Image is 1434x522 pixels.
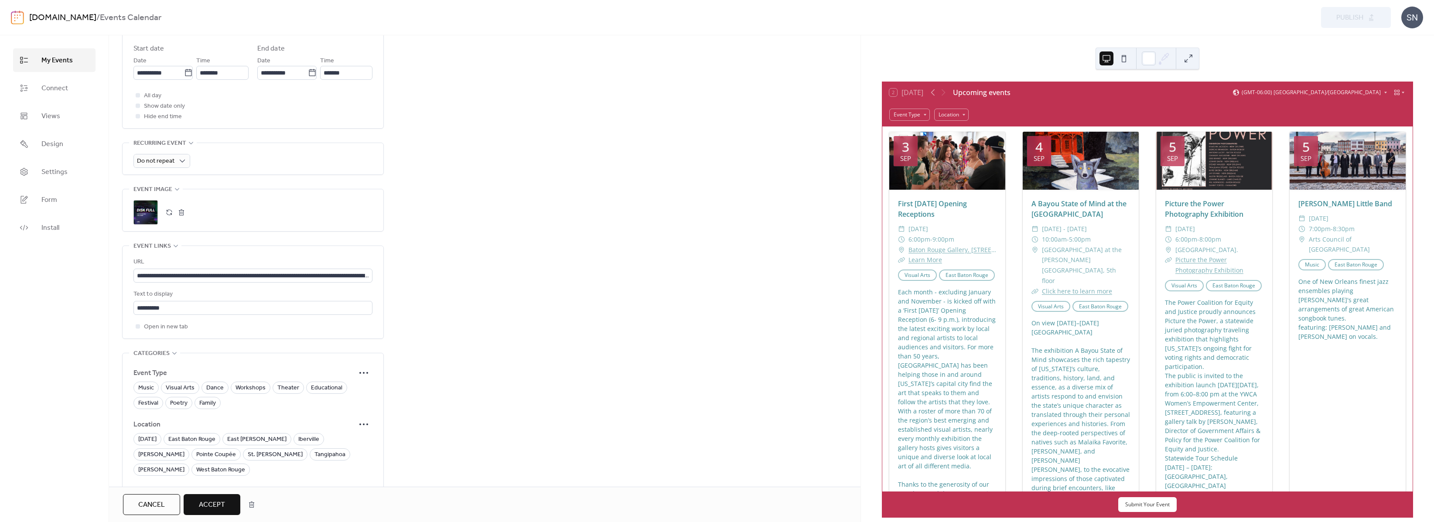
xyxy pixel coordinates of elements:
[137,155,174,167] span: Do not repeat
[277,383,299,393] span: Theater
[1118,497,1177,512] button: Submit Your Event
[41,139,63,150] span: Design
[41,83,68,94] span: Connect
[138,398,158,409] span: Festival
[133,420,355,430] span: Location
[908,256,942,264] a: Learn More
[1034,155,1045,162] div: Sep
[257,56,270,66] span: Date
[133,28,178,38] span: Date and time
[133,138,186,149] span: Recurring event
[898,245,905,255] div: ​
[1165,255,1172,265] div: ​
[41,223,59,233] span: Install
[133,56,147,66] span: Date
[1042,224,1087,234] span: [DATE] - [DATE]
[1333,224,1355,234] span: 8:30pm
[236,383,266,393] span: Workshops
[320,56,334,66] span: Time
[257,44,285,54] div: End date
[1197,234,1199,245] span: -
[13,132,96,156] a: Design
[953,87,1011,98] div: Upcoming events
[1309,234,1397,255] span: Arts Council of [GEOGRAPHIC_DATA]
[29,10,96,26] a: [DOMAIN_NAME]
[1302,140,1310,154] div: 5
[41,195,57,205] span: Form
[13,104,96,128] a: Views
[96,10,100,26] b: /
[1035,140,1043,154] div: 4
[1031,199,1127,219] a: A Bayou State of Mind at the [GEOGRAPHIC_DATA]
[13,160,96,184] a: Settings
[133,368,355,379] span: Event Type
[123,494,180,515] a: Cancel
[248,450,303,460] span: St. [PERSON_NAME]
[1165,224,1172,234] div: ​
[168,434,215,445] span: East Baton Rouge
[1069,234,1091,245] span: 5:00pm
[133,348,170,359] span: Categories
[311,383,342,393] span: Educational
[1042,287,1112,295] a: Click here to learn more
[1401,7,1423,28] div: SN
[196,56,210,66] span: Time
[1169,140,1176,154] div: 5
[13,76,96,100] a: Connect
[898,199,967,219] a: First [DATE] Opening Receptions
[1290,198,1406,209] div: [PERSON_NAME] Little Band
[138,434,157,445] span: [DATE]
[227,434,287,445] span: East [PERSON_NAME]
[1175,245,1238,255] span: [GEOGRAPHIC_DATA].
[1067,234,1069,245] span: -
[144,112,182,122] span: Hide end time
[902,140,909,154] div: 3
[199,500,225,510] span: Accept
[41,55,73,66] span: My Events
[1031,245,1038,255] div: ​
[144,91,161,101] span: All day
[138,383,154,393] span: Music
[144,322,188,332] span: Open in new tab
[170,398,188,409] span: Poetry
[314,450,345,460] span: Tangipahoa
[930,234,932,245] span: -
[1290,277,1406,341] div: One of New Orleans finest jazz ensembles playing [PERSON_NAME]'s great arrangements of great Amer...
[1309,224,1331,234] span: 7:00pm
[13,216,96,239] a: Install
[166,383,195,393] span: Visual Arts
[908,224,928,234] span: [DATE]
[133,200,158,225] div: ;
[196,465,245,475] span: West Baton Rouge
[196,450,236,460] span: Pointe Coupée
[138,450,184,460] span: [PERSON_NAME]
[1042,245,1130,286] span: [GEOGRAPHIC_DATA] at the [PERSON_NAME][GEOGRAPHIC_DATA], 5th floor
[11,10,24,24] img: logo
[900,155,911,162] div: Sep
[1165,245,1172,255] div: ​
[1031,286,1038,297] div: ​
[184,494,240,515] button: Accept
[1165,199,1243,219] a: Picture the Power Photography Exhibition
[144,101,185,112] span: Show date only
[898,255,905,265] div: ​
[1242,90,1381,95] span: (GMT-06:00) [GEOGRAPHIC_DATA]/[GEOGRAPHIC_DATA]
[133,44,164,54] div: Start date
[1031,234,1038,245] div: ​
[100,10,161,26] b: Events Calendar
[298,434,319,445] span: Iberville
[199,398,216,409] span: Family
[206,383,224,393] span: Dance
[1165,234,1172,245] div: ​
[1031,224,1038,234] div: ​
[13,188,96,212] a: Form
[1331,224,1333,234] span: -
[133,289,371,300] div: Text to display
[1199,234,1221,245] span: 8:00pm
[1298,213,1305,224] div: ​
[1301,155,1311,162] div: Sep
[133,257,371,267] div: URL
[1175,234,1197,245] span: 6:00pm
[138,465,184,475] span: [PERSON_NAME]
[898,234,905,245] div: ​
